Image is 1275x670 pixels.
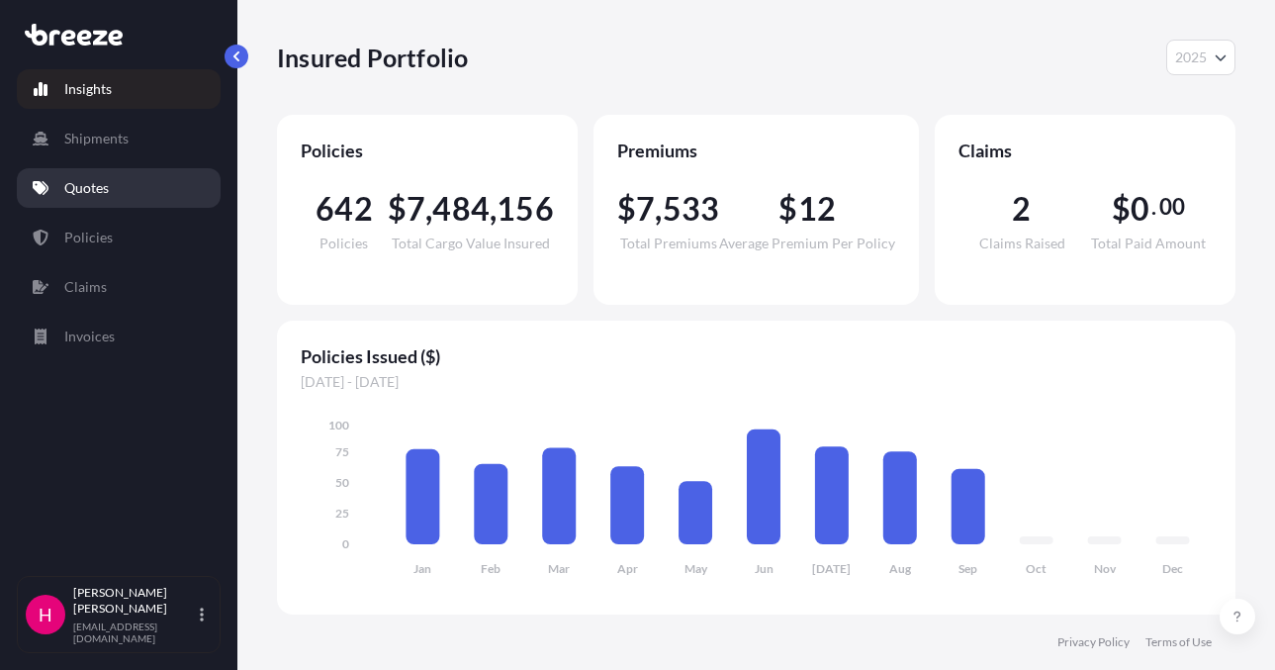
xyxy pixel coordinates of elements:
[1057,634,1130,650] a: Privacy Policy
[64,178,109,198] p: Quotes
[392,237,550,250] span: Total Cargo Value Insured
[425,193,432,225] span: ,
[17,69,221,109] a: Insights
[64,129,129,148] p: Shipments
[432,193,490,225] span: 484
[958,139,1212,162] span: Claims
[1166,40,1235,75] button: Year Selector
[335,444,349,459] tspan: 75
[617,561,638,576] tspan: Apr
[64,228,113,247] p: Policies
[17,168,221,208] a: Quotes
[319,237,368,250] span: Policies
[755,561,774,576] tspan: Jun
[778,193,797,225] span: $
[39,605,52,624] span: H
[889,561,912,576] tspan: Aug
[1026,561,1047,576] tspan: Oct
[1145,634,1212,650] a: Terms of Use
[1094,561,1117,576] tspan: Nov
[73,621,196,644] p: [EMAIL_ADDRESS][DOMAIN_NAME]
[64,327,115,346] p: Invoices
[620,237,717,250] span: Total Premiums
[812,561,851,576] tspan: [DATE]
[388,193,407,225] span: $
[1159,199,1185,215] span: 00
[798,193,836,225] span: 12
[1175,48,1207,67] span: 2025
[17,119,221,158] a: Shipments
[17,267,221,307] a: Claims
[979,237,1065,250] span: Claims Raised
[958,561,977,576] tspan: Sep
[617,139,895,162] span: Premiums
[655,193,662,225] span: ,
[719,237,895,250] span: Average Premium Per Policy
[1112,193,1131,225] span: $
[1151,199,1156,215] span: .
[1012,193,1031,225] span: 2
[64,277,107,297] p: Claims
[73,585,196,617] p: [PERSON_NAME] [PERSON_NAME]
[64,79,112,99] p: Insights
[301,372,1212,392] span: [DATE] - [DATE]
[1162,561,1183,576] tspan: Dec
[1131,193,1149,225] span: 0
[497,193,554,225] span: 156
[636,193,655,225] span: 7
[301,344,1212,368] span: Policies Issued ($)
[277,42,468,73] p: Insured Portfolio
[490,193,497,225] span: ,
[684,561,708,576] tspan: May
[1091,237,1206,250] span: Total Paid Amount
[407,193,425,225] span: 7
[663,193,720,225] span: 533
[335,475,349,490] tspan: 50
[413,561,431,576] tspan: Jan
[301,139,554,162] span: Policies
[328,418,349,432] tspan: 100
[335,506,349,521] tspan: 25
[481,561,501,576] tspan: Feb
[316,193,373,225] span: 642
[17,317,221,356] a: Invoices
[617,193,636,225] span: $
[548,561,570,576] tspan: Mar
[17,218,221,257] a: Policies
[342,536,349,551] tspan: 0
